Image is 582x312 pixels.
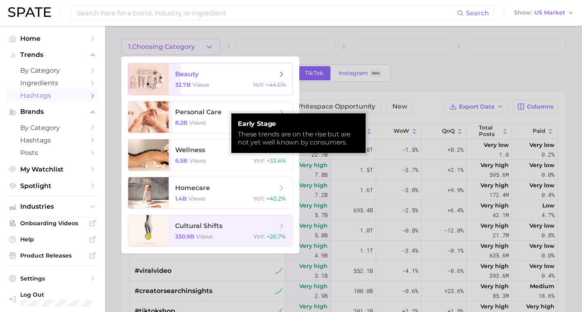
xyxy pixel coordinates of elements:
span: by Category [20,124,85,132]
input: Search here for a brand, industry, or ingredient [76,6,457,20]
span: views [188,195,205,202]
span: Industries [20,203,85,210]
span: Log Out [20,291,111,298]
a: Help [6,233,99,245]
span: Hashtags [20,136,85,144]
span: US Market [534,10,565,15]
span: views [189,157,206,164]
a: Spotlight [6,180,99,192]
span: Onboarding Videos [20,220,85,227]
span: +33.4% [267,157,286,164]
span: beauty [175,70,199,78]
a: Ingredients [6,77,99,89]
span: personal care [175,108,222,116]
a: Log out. Currently logged in with e-mail emilydy@benefitcosmetics.com. [6,289,99,309]
span: +40.2% [266,195,286,202]
span: views [196,233,213,240]
span: Help [20,236,85,243]
span: 1.4b [175,195,187,202]
span: 8.2b [175,119,188,126]
span: Home [20,35,85,42]
span: YoY : [253,81,264,88]
span: Trends [20,51,85,59]
div: These trends are on the rise but are not yet well known by consumers. [238,130,359,147]
span: Settings [20,275,85,282]
span: 330.9b [175,233,195,240]
span: 6.5b [175,157,188,164]
span: +44.6% [266,81,286,88]
span: Search [466,9,489,17]
a: Onboarding Videos [6,217,99,229]
span: 32.7b [175,81,191,88]
a: by Category [6,64,99,77]
a: Hashtags [6,134,99,147]
a: Product Releases [6,249,99,262]
span: Product Releases [20,252,85,259]
span: by Category [20,67,85,74]
span: Posts [20,149,85,157]
span: YoY : [253,195,265,202]
span: Hashtags [20,92,85,99]
a: Home [6,32,99,45]
a: Posts [6,147,99,159]
span: Ingredients [20,79,85,87]
img: SPATE [8,7,51,17]
a: Settings [6,272,99,285]
span: My Watchlist [20,165,85,173]
span: views [189,119,206,126]
button: Brands [6,106,99,118]
span: YoY : [254,233,265,240]
ul: 1.Choosing Category [121,57,299,253]
span: views [193,81,209,88]
span: YoY : [254,157,265,164]
button: ShowUS Market [512,8,576,18]
span: cultural shifts [175,222,222,230]
strong: Early Stage [238,120,359,128]
span: +26.7% [267,233,286,240]
a: by Category [6,121,99,134]
button: Trends [6,49,99,61]
span: Spotlight [20,182,85,190]
span: Brands [20,108,85,115]
span: homecare [175,184,210,192]
a: Hashtags [6,89,99,102]
button: Industries [6,201,99,213]
span: Show [514,10,532,15]
a: My Watchlist [6,163,99,176]
span: wellness [175,146,205,154]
